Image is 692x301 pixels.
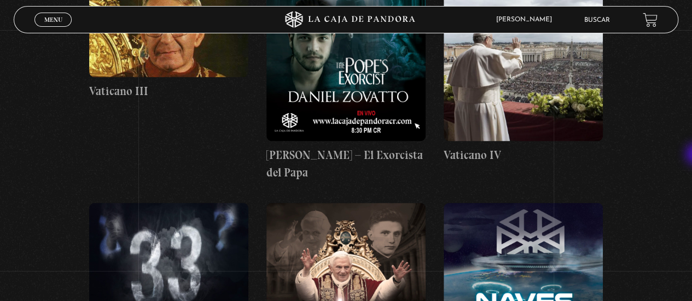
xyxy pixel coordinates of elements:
span: [PERSON_NAME] [491,16,563,23]
a: Buscar [584,17,610,23]
h4: [PERSON_NAME] – El Exorcista del Papa [266,146,426,181]
a: View your shopping cart [643,13,658,27]
h4: Vaticano III [89,82,248,100]
h4: Vaticano IV [444,146,603,164]
span: Menu [44,16,62,23]
span: Cerrar [40,26,66,33]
